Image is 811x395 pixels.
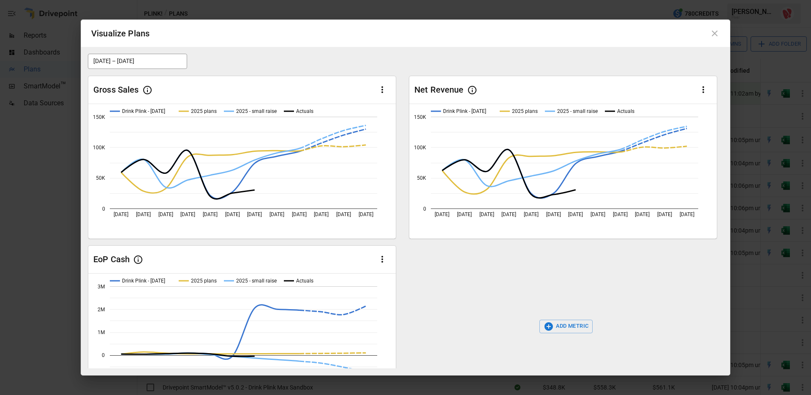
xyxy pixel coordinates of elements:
text: 1M [98,329,105,335]
text: [DATE] [203,211,218,217]
text: [DATE] [680,211,694,217]
text: [DATE] [501,211,516,217]
button: ADD METRIC [539,320,593,333]
text: 3M [98,283,105,289]
text: Drink Plink - [DATE] [443,108,486,114]
text: 2025 plans [512,108,538,114]
text: Actuals [296,108,313,114]
text: 100K [414,145,426,151]
text: 0 [423,206,426,211]
div: Gross Sales [93,84,139,95]
text: Drink Plink - [DATE] [122,108,165,114]
text: 150K [414,114,426,120]
text: [DATE] [225,211,240,217]
text: [DATE] [546,211,561,217]
text: [DATE] [479,211,494,217]
text: [DATE] [457,211,472,217]
text: [DATE] [359,211,373,217]
svg: A chart. [88,104,396,239]
div: Net Revenue [414,84,464,95]
text: [DATE] [136,211,151,217]
text: [DATE] [180,211,195,217]
text: 0 [102,206,105,211]
text: 50K [417,175,426,181]
svg: A chart. [409,104,717,239]
text: [DATE] [114,211,128,217]
text: [DATE] [435,211,449,217]
text: Actuals [296,278,313,284]
text: 2025 - small raise [557,108,598,114]
text: [DATE] [336,211,351,217]
text: Actuals [617,108,634,114]
text: 100K [93,145,105,151]
text: [DATE] [635,211,650,217]
text: 150K [93,114,105,120]
text: 2025 - small raise [236,278,277,284]
button: [DATE] – [DATE] [88,54,187,69]
text: 0 [102,352,105,358]
text: [DATE] [591,211,605,217]
text: [DATE] [613,211,628,217]
text: [DATE] [314,211,329,217]
text: 2025 plans [191,108,217,114]
text: [DATE] [158,211,173,217]
text: 2025 plans [191,278,217,284]
text: [DATE] [247,211,262,217]
text: [DATE] [657,211,672,217]
text: 50K [96,175,105,181]
text: 2025 - small raise [236,108,277,114]
div: EoP Cash [93,254,130,265]
text: [DATE] [524,211,539,217]
text: 2M [98,307,105,313]
text: [DATE] [269,211,284,217]
div: Visualize Plans [91,27,150,40]
text: Drink Plink - [DATE] [122,278,165,284]
text: [DATE] [568,211,583,217]
text: [DATE] [292,211,307,217]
